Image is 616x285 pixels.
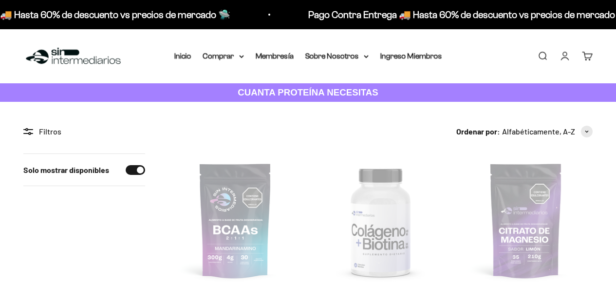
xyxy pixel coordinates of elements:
a: Ingreso Miembros [380,52,442,60]
label: Solo mostrar disponibles [23,164,109,176]
button: Alfabéticamente, A-Z [502,125,593,138]
strong: CUANTA PROTEÍNA NECESITAS [238,87,378,97]
summary: Sobre Nosotros [305,50,369,62]
span: Ordenar por: [456,125,500,138]
summary: Comprar [203,50,244,62]
a: Inicio [174,52,191,60]
a: Membresía [256,52,294,60]
span: Alfabéticamente, A-Z [502,125,575,138]
div: Filtros [23,125,145,138]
